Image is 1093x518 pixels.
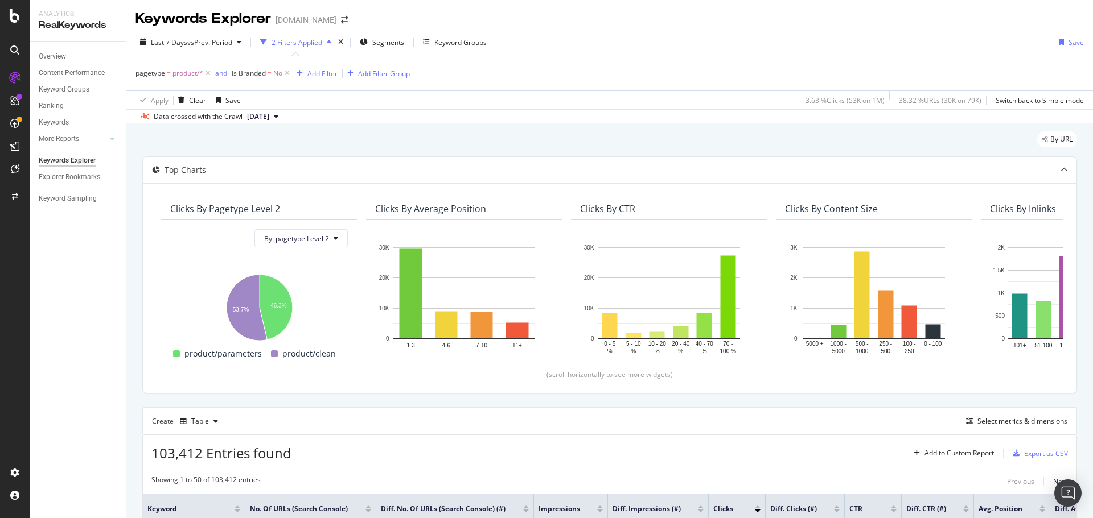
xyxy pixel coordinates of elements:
[903,341,916,347] text: 100 -
[899,96,981,105] div: 38.32 % URLs ( 30K on 79K )
[381,504,506,514] span: Diff. No. of URLs (Search Console) (#)
[39,193,97,205] div: Keyword Sampling
[720,348,736,354] text: 100 %
[372,38,404,47] span: Segments
[434,38,487,47] div: Keyword Groups
[996,96,1084,105] div: Switch back to Simple mode
[215,68,227,78] div: and
[924,341,942,347] text: 0 - 100
[1053,476,1068,486] div: Next
[39,19,117,32] div: RealKeywords
[39,84,118,96] a: Keyword Groups
[1008,444,1068,462] button: Export as CSV
[785,242,963,356] svg: A chart.
[135,9,271,28] div: Keywords Explorer
[375,242,553,356] svg: A chart.
[993,267,1005,273] text: 1.5K
[215,68,227,78] button: and
[584,275,594,281] text: 20K
[39,133,79,145] div: More Reports
[580,242,758,356] div: A chart.
[151,444,291,462] span: 103,412 Entries found
[379,275,389,281] text: 20K
[879,341,892,347] text: 250 -
[1050,136,1073,143] span: By URL
[790,275,798,281] text: 2K
[924,450,994,457] div: Add to Custom Report
[626,341,641,347] text: 5 - 10
[909,444,994,462] button: Add to Custom Report
[476,342,487,349] text: 7-10
[39,171,118,183] a: Explorer Bookmarks
[170,269,348,342] svg: A chart.
[1054,33,1084,51] button: Save
[233,307,249,313] text: 53.7%
[39,133,106,145] a: More Reports
[539,504,580,514] span: Impressions
[832,348,845,354] text: 5000
[39,67,105,79] div: Content Performance
[1013,342,1026,349] text: 101+
[790,305,798,312] text: 1K
[151,38,187,47] span: Last 7 Days
[1059,342,1074,349] text: 16-50
[655,348,660,354] text: %
[165,164,206,176] div: Top Charts
[39,67,118,79] a: Content Performance
[135,91,169,109] button: Apply
[39,193,118,205] a: Keyword Sampling
[1024,449,1068,458] div: Export as CSV
[355,33,409,51] button: Segments
[1007,475,1034,488] button: Previous
[167,68,171,78] span: =
[135,33,246,51] button: Last 7 DaysvsPrev. Period
[1007,476,1034,486] div: Previous
[995,313,1005,319] text: 500
[276,14,336,26] div: [DOMAIN_NAME]
[770,504,817,514] span: Diff. Clicks (#)
[998,290,1005,296] text: 1K
[151,96,169,105] div: Apply
[135,68,165,78] span: pagetype
[243,110,283,123] button: [DATE]
[39,171,100,183] div: Explorer Bookmarks
[39,9,117,19] div: Analytics
[39,100,64,112] div: Ranking
[343,67,410,80] button: Add Filter Group
[250,504,348,514] span: No. of URLs (Search Console)
[152,412,223,430] div: Create
[785,203,878,214] div: Clicks By Content Size
[386,335,389,342] text: 0
[272,38,322,47] div: 2 Filters Applied
[607,348,613,354] text: %
[39,155,96,167] div: Keywords Explorer
[172,65,203,81] span: product/*
[723,341,733,347] text: 70 -
[591,335,594,342] text: 0
[247,111,269,122] span: 2025 Aug. 27th
[979,504,1022,514] span: Avg. Position
[1053,475,1068,488] button: Next
[292,67,338,80] button: Add Filter
[806,341,824,347] text: 5000 +
[273,65,282,81] span: No
[1034,342,1053,349] text: 51-100
[336,36,346,48] div: times
[264,234,329,243] span: By: pagetype Level 2
[191,418,209,425] div: Table
[375,203,486,214] div: Clicks By Average Position
[584,245,594,251] text: 30K
[1069,38,1084,47] div: Save
[232,68,266,78] span: Is Branded
[702,348,707,354] text: %
[254,229,348,247] button: By: pagetype Level 2
[256,33,336,51] button: 2 Filters Applied
[696,341,714,347] text: 40 - 70
[961,415,1067,428] button: Select metrics & dimensions
[39,100,118,112] a: Ranking
[39,84,89,96] div: Keyword Groups
[977,416,1067,426] div: Select metrics & dimensions
[990,203,1056,214] div: Clicks By Inlinks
